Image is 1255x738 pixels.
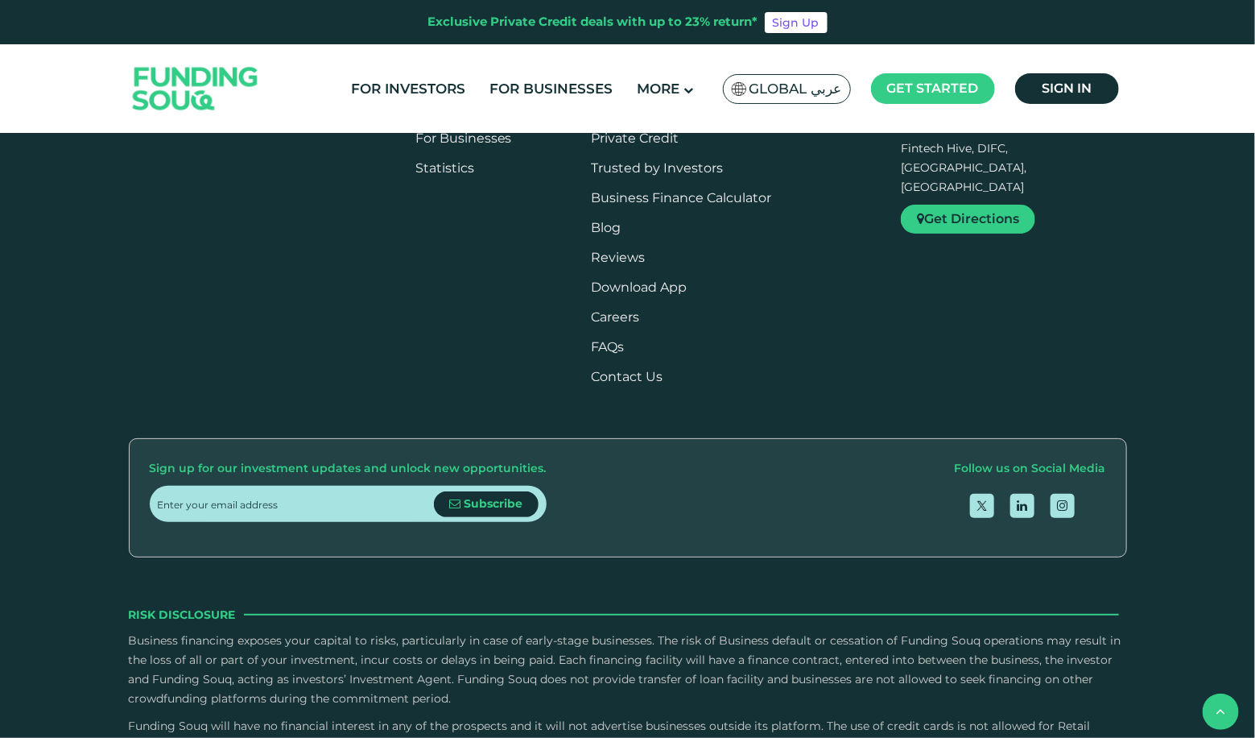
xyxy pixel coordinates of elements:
a: For Businesses [485,76,617,102]
img: Logo [117,48,275,130]
span: Global عربي [749,80,842,98]
input: Enter your email address [158,486,434,522]
span: Get started [887,81,979,96]
a: For Businesses [415,131,512,146]
div: Follow us on Social Media [955,459,1106,479]
a: open Linkedin [1010,494,1034,518]
p: Fintech Hive, DIFC, [GEOGRAPHIC_DATA], [GEOGRAPHIC_DATA] [901,139,1092,197]
button: Subscribe [434,491,539,517]
span: More [637,81,679,97]
a: open Twitter [970,494,994,518]
a: Download App [591,280,687,295]
a: Blog [591,220,621,235]
span: Risk Disclosure [129,606,236,624]
a: Sign Up [765,12,828,33]
a: Get Directions [901,205,1035,234]
button: back [1203,694,1239,730]
a: FAQs [591,339,624,354]
span: Sign in [1042,81,1092,96]
p: Business financing exposes your capital to risks, particularly in case of early-stage businesses.... [129,632,1127,708]
img: SA Flag [732,82,746,96]
div: Sign up for our investment updates and unlock new opportunities. [150,459,547,479]
span: Subscribe [464,496,522,511]
a: Business Finance Calculator [591,190,771,205]
a: Contact Us [591,369,663,384]
a: Statistics [415,160,474,176]
a: Trusted by Investors [591,160,723,176]
a: Private Credit [591,131,679,146]
div: Exclusive Private Credit deals with up to 23% return* [428,13,758,31]
a: For Investors [347,76,469,102]
span: Careers [591,309,639,325]
a: open Instagram [1051,494,1075,518]
a: Sign in [1015,73,1119,104]
img: twitter [977,501,987,511]
a: Reviews [591,250,645,265]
